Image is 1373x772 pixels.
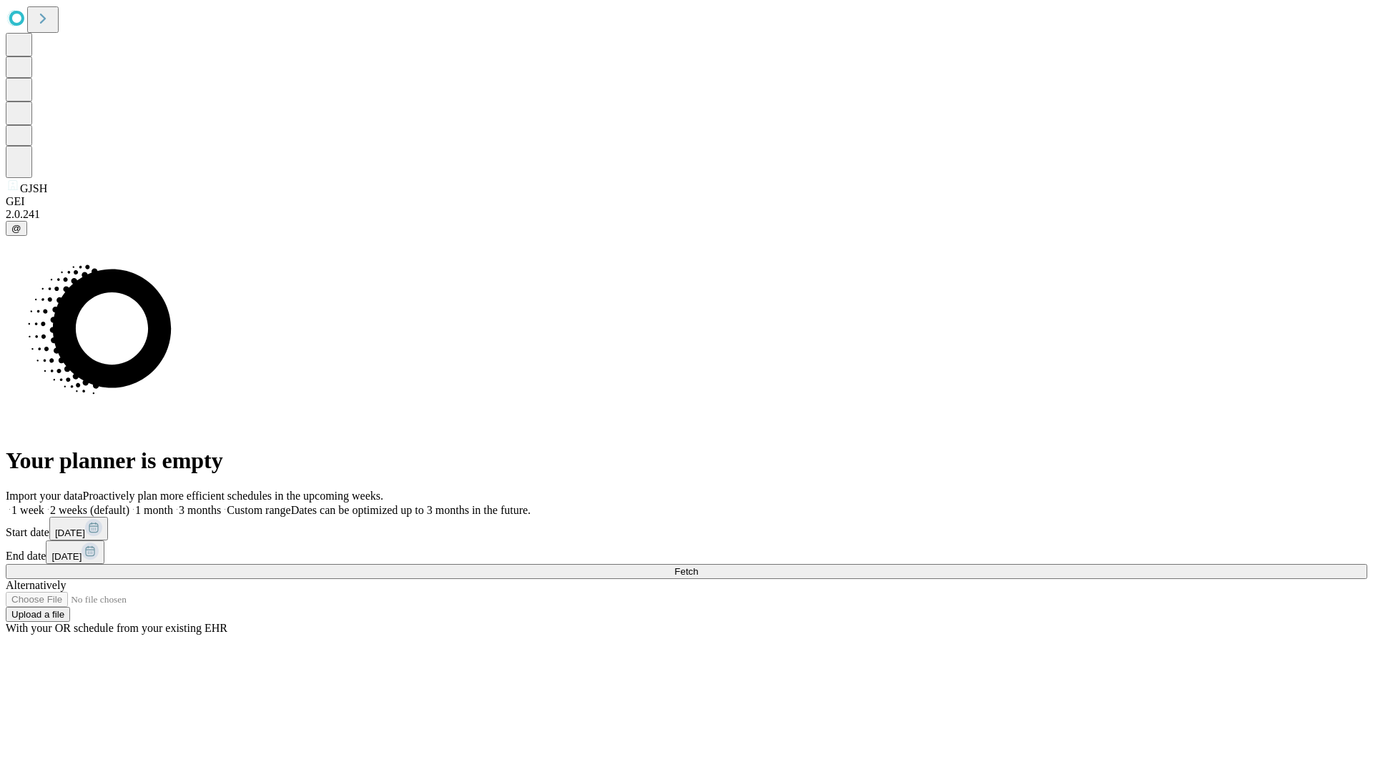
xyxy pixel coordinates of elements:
h1: Your planner is empty [6,447,1367,474]
button: Upload a file [6,607,70,622]
span: Fetch [674,566,698,577]
button: @ [6,221,27,236]
div: Start date [6,517,1367,540]
span: [DATE] [55,528,85,538]
span: 1 month [135,504,173,516]
div: End date [6,540,1367,564]
span: @ [11,223,21,234]
span: Proactively plan more efficient schedules in the upcoming weeks. [83,490,383,502]
div: GEI [6,195,1367,208]
span: With your OR schedule from your existing EHR [6,622,227,634]
button: [DATE] [49,517,108,540]
span: GJSH [20,182,47,194]
span: 2 weeks (default) [50,504,129,516]
button: Fetch [6,564,1367,579]
div: 2.0.241 [6,208,1367,221]
span: Dates can be optimized up to 3 months in the future. [291,504,531,516]
span: [DATE] [51,551,82,562]
span: Alternatively [6,579,66,591]
button: [DATE] [46,540,104,564]
span: 1 week [11,504,44,516]
span: 3 months [179,504,221,516]
span: Custom range [227,504,290,516]
span: Import your data [6,490,83,502]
